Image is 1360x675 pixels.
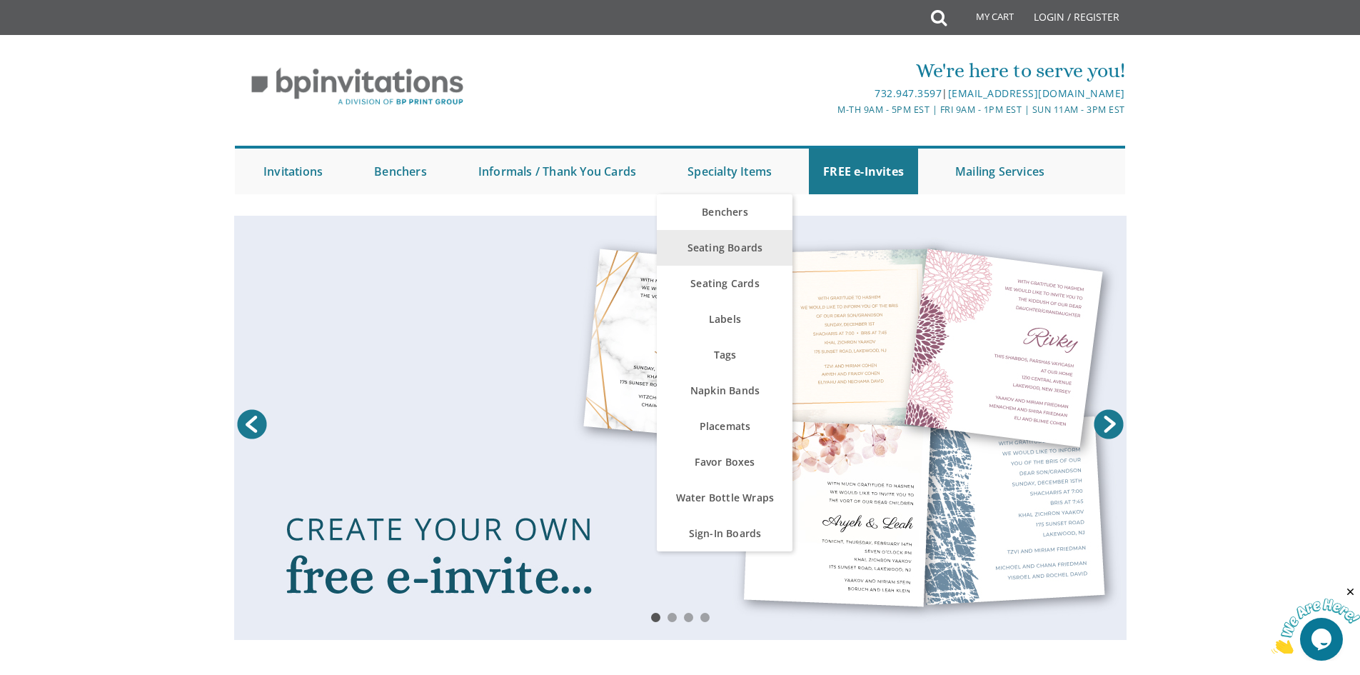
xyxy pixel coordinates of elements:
[533,85,1125,102] div: |
[657,266,792,301] a: Seating Cards
[657,444,792,480] a: Favor Boxes
[657,373,792,409] a: Napkin Bands
[945,1,1024,37] a: My Cart
[235,57,480,116] img: BP Invitation Loft
[875,86,942,100] a: 732.947.3597
[948,86,1125,100] a: [EMAIL_ADDRESS][DOMAIN_NAME]
[249,149,337,194] a: Invitations
[234,406,270,442] a: Prev
[464,149,650,194] a: Informals / Thank You Cards
[809,149,918,194] a: FREE e-Invites
[533,56,1125,85] div: We're here to serve you!
[1091,406,1127,442] a: Next
[673,149,786,194] a: Specialty Items
[657,230,792,266] a: Seating Boards
[657,301,792,337] a: Labels
[1271,586,1360,654] iframe: chat widget
[657,516,792,551] a: Sign-In Boards
[657,480,792,516] a: Water Bottle Wraps
[360,149,441,194] a: Benchers
[657,409,792,444] a: Placemats
[657,194,792,230] a: Benchers
[657,337,792,373] a: Tags
[941,149,1059,194] a: Mailing Services
[533,102,1125,117] div: M-Th 9am - 5pm EST | Fri 9am - 1pm EST | Sun 11am - 3pm EST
